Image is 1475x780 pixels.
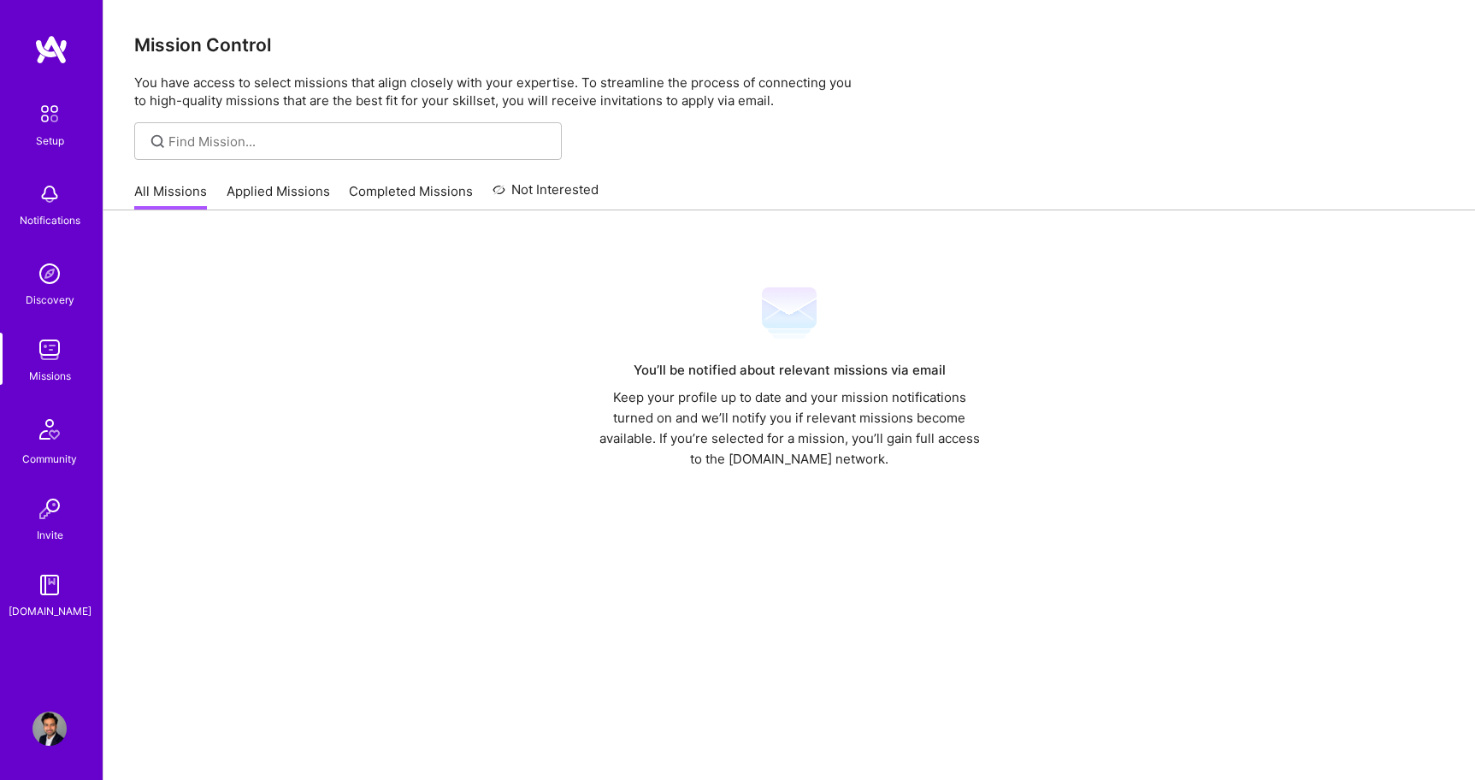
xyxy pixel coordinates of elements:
[37,526,63,544] div: Invite
[29,409,70,450] img: Community
[29,367,71,385] div: Missions
[134,182,207,210] a: All Missions
[134,34,1444,56] h3: Mission Control
[493,180,599,210] a: Not Interested
[9,602,91,620] div: [DOMAIN_NAME]
[148,132,168,151] i: icon SearchGrey
[168,133,549,151] input: Find Mission...
[34,34,68,65] img: logo
[32,492,67,526] img: Invite
[592,360,987,381] div: You’ll be notified about relevant missions via email
[134,74,1444,109] p: You have access to select missions that align closely with your expertise. To streamline the proc...
[26,291,74,309] div: Discovery
[32,257,67,291] img: discovery
[349,182,473,210] a: Completed Missions
[32,568,67,602] img: guide book
[32,177,67,211] img: bell
[36,132,64,150] div: Setup
[32,96,68,132] img: setup
[227,182,330,210] a: Applied Missions
[22,450,77,468] div: Community
[28,712,71,746] a: User Avatar
[20,211,80,229] div: Notifications
[592,387,987,470] div: Keep your profile up to date and your mission notifications turned on and we’ll notify you if rel...
[32,333,67,367] img: teamwork
[32,712,67,746] img: User Avatar
[762,286,817,340] img: Mail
